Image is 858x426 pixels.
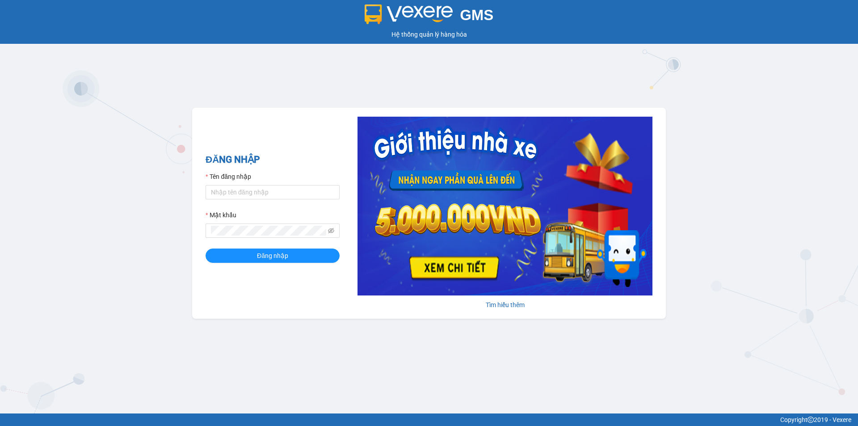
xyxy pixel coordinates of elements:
span: GMS [460,7,493,23]
input: Mật khẩu [211,226,326,236]
img: logo 2 [365,4,453,24]
img: banner-0 [357,117,652,295]
div: Copyright 2019 - Vexere [7,415,851,425]
h2: ĐĂNG NHẬP [206,152,340,167]
div: Tìm hiểu thêm [357,300,652,310]
div: Hệ thống quản lý hàng hóa [2,30,856,39]
label: Tên đăng nhập [206,172,251,181]
span: Đăng nhập [257,251,288,261]
a: GMS [365,13,494,21]
span: eye-invisible [328,228,334,234]
label: Mật khẩu [206,210,236,220]
input: Tên đăng nhập [206,185,340,199]
button: Đăng nhập [206,249,340,263]
span: copyright [808,417,814,423]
